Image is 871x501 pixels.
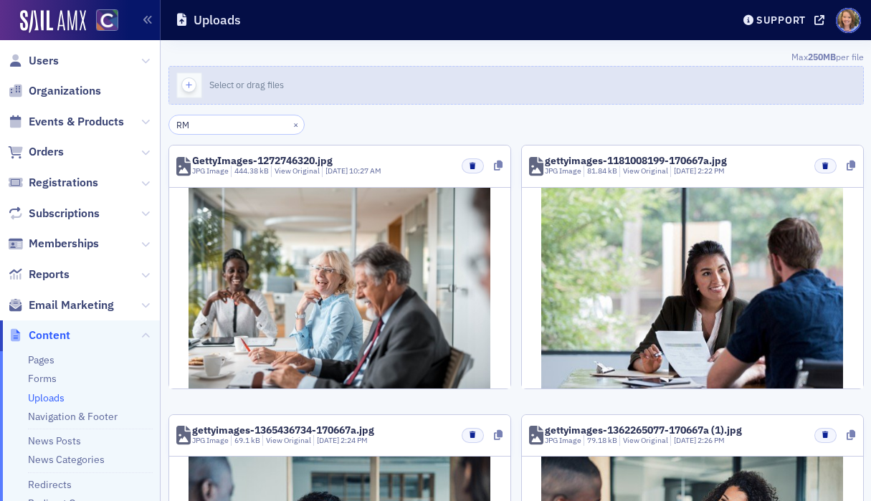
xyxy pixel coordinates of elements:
a: Subscriptions [8,206,100,221]
span: Subscriptions [29,206,100,221]
span: [DATE] [674,166,698,176]
span: Memberships [29,236,99,252]
div: 81.84 kB [584,166,617,177]
img: SailAMX [96,9,118,32]
div: gettyimages-1181008199-170667a.jpg [545,156,727,166]
a: Email Marketing [8,297,114,313]
span: [DATE] [317,435,341,445]
a: View Homepage [86,9,118,34]
div: 79.18 kB [584,435,617,447]
span: Organizations [29,83,101,99]
div: JPG Image [192,435,229,447]
span: 2:22 PM [698,166,725,176]
span: [DATE] [674,435,698,445]
span: 250MB [808,51,836,62]
a: View Original [623,166,668,176]
div: gettyimages-1365436734-170667a.jpg [192,425,374,435]
a: Events & Products [8,114,124,130]
div: Support [756,14,806,27]
span: Content [29,328,70,343]
span: Orders [29,144,64,160]
a: Users [8,53,59,69]
span: Reports [29,267,70,282]
span: 10:27 AM [349,166,381,176]
div: 444.38 kB [231,166,269,177]
a: View Original [275,166,320,176]
span: Registrations [29,175,98,191]
span: Email Marketing [29,297,114,313]
a: News Posts [28,434,81,447]
span: Profile [836,8,861,33]
span: 2:26 PM [698,435,725,445]
a: Uploads [28,391,65,404]
a: Organizations [8,83,101,99]
a: Content [8,328,70,343]
div: gettyimages-1362265077-170667a (1).jpg [545,425,742,435]
a: Registrations [8,175,98,191]
a: View Original [623,435,668,445]
h1: Uploads [194,11,241,29]
button: Select or drag files [168,66,864,105]
img: SailAMX [20,10,86,33]
a: Redirects [28,478,72,491]
a: News Categories [28,453,105,466]
span: Events & Products [29,114,124,130]
a: Pages [28,353,54,366]
a: Navigation & Footer [28,410,118,423]
span: Users [29,53,59,69]
span: [DATE] [325,166,349,176]
div: JPG Image [545,435,581,447]
span: 2:24 PM [341,435,368,445]
a: Reports [8,267,70,282]
div: 69.1 kB [231,435,260,447]
span: Select or drag files [209,79,284,90]
div: GettyImages-1272746320.jpg [192,156,333,166]
a: View Original [266,435,311,445]
button: × [290,118,303,130]
input: Search… [168,115,305,135]
a: Orders [8,144,64,160]
div: JPG Image [192,166,229,177]
div: Max per file [168,50,864,66]
a: Forms [28,372,57,385]
div: JPG Image [545,166,581,177]
a: Memberships [8,236,99,252]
